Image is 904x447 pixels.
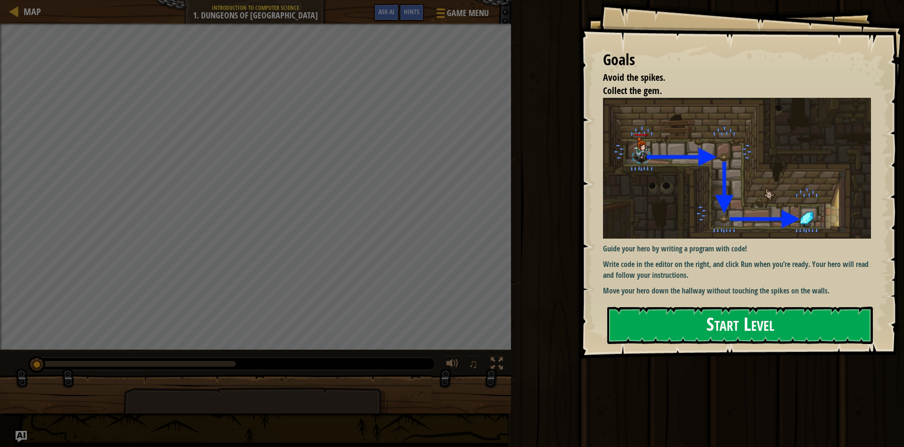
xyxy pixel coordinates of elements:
button: Adjust volume [443,355,462,375]
p: Guide your hero by writing a program with code! [603,243,878,254]
li: Collect the gem. [591,84,869,98]
button: Ask AI [374,4,399,21]
span: Map [24,5,41,18]
img: Dungeons of kithgard [603,98,878,239]
p: Move your hero down the hallway without touching the spikes on the walls. [603,285,878,296]
button: Start Level [607,307,873,344]
button: ♫ [467,355,483,375]
a: Map [19,5,41,18]
button: Toggle fullscreen [487,355,506,375]
button: Ask AI [16,431,27,442]
button: Game Menu [429,4,494,26]
span: Collect the gem. [603,84,662,97]
span: Avoid the spikes. [603,71,665,84]
span: Game Menu [447,7,489,19]
span: ♫ [469,357,478,371]
div: Goals [603,49,871,71]
li: Avoid the spikes. [591,71,869,85]
p: Write code in the editor on the right, and click Run when you’re ready. Your hero will read it an... [603,259,878,281]
span: Hints [404,7,419,16]
span: Ask AI [378,7,394,16]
